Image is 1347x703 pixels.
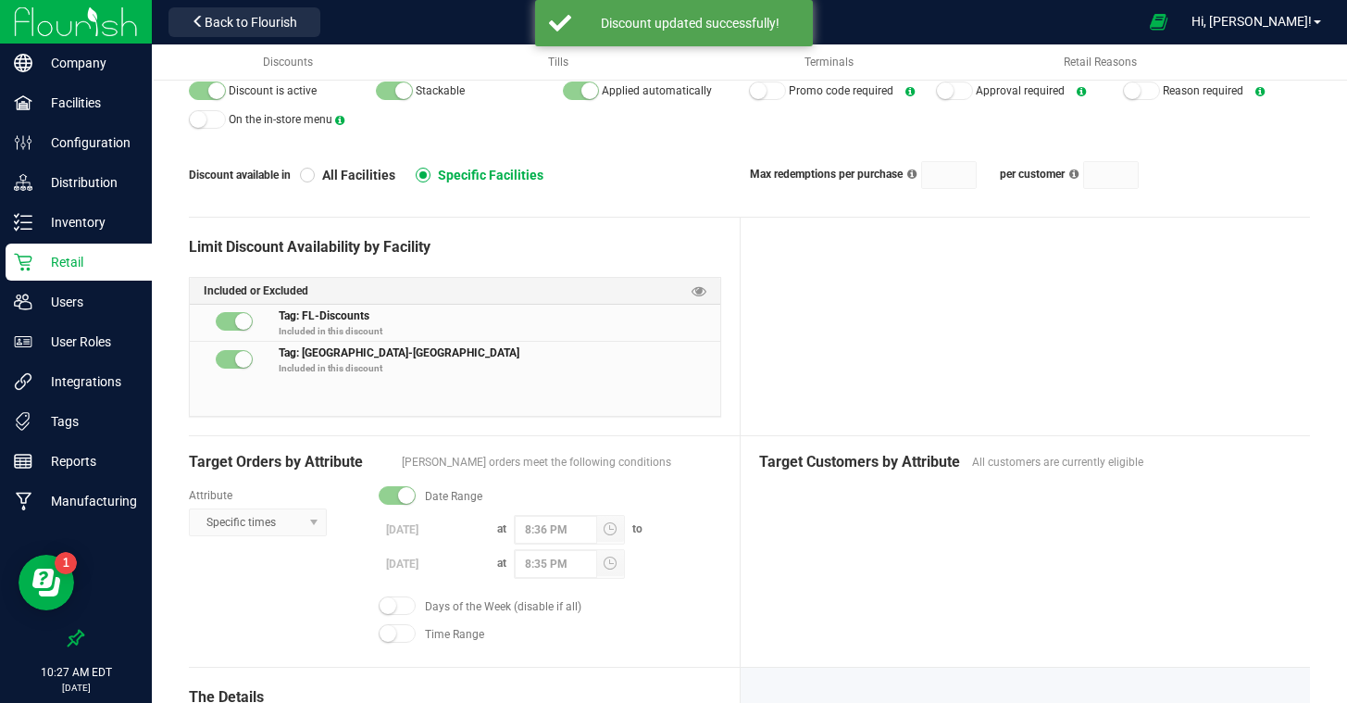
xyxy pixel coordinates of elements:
[789,84,893,97] span: Promo code required
[8,681,143,695] p: [DATE]
[32,450,143,472] p: Reports
[602,84,712,97] span: Applied automatically
[425,626,484,643] span: Time Range
[189,167,300,183] span: Discount available in
[14,213,32,232] inline-svg: Inventory
[32,331,143,353] p: User Roles
[1191,14,1312,29] span: Hi, [PERSON_NAME]!
[14,94,32,112] inline-svg: Facilities
[279,307,369,322] span: Tag: FL-Discounts
[804,56,854,69] span: Terminals
[402,454,721,471] span: [PERSON_NAME] orders meet the following conditions
[759,451,963,473] span: Target Customers by Attribute
[229,84,317,97] span: Discount is active
[32,490,143,512] p: Manufacturing
[19,555,74,610] iframe: Resource center
[32,132,143,154] p: Configuration
[14,173,32,192] inline-svg: Distribution
[14,333,32,351] inline-svg: User Roles
[55,552,77,574] iframe: Resource center unread badge
[32,171,143,194] p: Distribution
[425,598,581,615] span: Days of the Week (disable if all)
[279,344,519,359] span: Tag: [GEOGRAPHIC_DATA]-[GEOGRAPHIC_DATA]
[14,412,32,431] inline-svg: Tags
[14,133,32,152] inline-svg: Configuration
[190,278,720,305] div: Included or Excluded
[32,52,143,74] p: Company
[14,293,32,311] inline-svg: Users
[189,236,721,258] div: Limit Discount Availability by Facility
[490,522,514,535] span: at
[625,522,650,535] span: to
[1064,56,1137,69] span: Retail Reasons
[205,15,297,30] span: Back to Flourish
[14,54,32,72] inline-svg: Company
[972,454,1291,471] span: All customers are currently eligible
[14,492,32,510] inline-svg: Manufacturing
[8,664,143,681] p: 10:27 AM EDT
[279,361,721,375] p: Included in this discount
[750,168,903,181] span: Max redemptions per purchase
[32,370,143,393] p: Integrations
[168,7,320,37] button: Back to Flourish
[263,56,313,69] span: Discounts
[490,557,514,570] span: at
[425,488,482,505] span: Date Range
[67,629,85,647] label: Pin the sidebar to full width on large screens
[14,372,32,391] inline-svg: Integrations
[315,167,395,183] span: All Facilities
[14,253,32,271] inline-svg: Retail
[229,113,332,126] span: On the in-store menu
[430,167,543,183] span: Specific Facilities
[189,487,360,504] label: Attribute
[548,56,568,69] span: Tills
[692,282,706,300] span: Preview
[279,324,721,338] p: Included in this discount
[581,14,799,32] div: Discount updated successfully!
[32,410,143,433] p: Tags
[32,211,143,233] p: Inventory
[1138,4,1179,40] span: Open Ecommerce Menu
[189,451,393,473] span: Target Orders by Attribute
[32,291,143,313] p: Users
[1000,168,1065,181] span: per customer
[14,452,32,471] inline-svg: Reports
[32,251,143,273] p: Retail
[1163,84,1243,97] span: Reason required
[416,84,465,97] span: Stackable
[976,84,1065,97] span: Approval required
[32,92,143,114] p: Facilities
